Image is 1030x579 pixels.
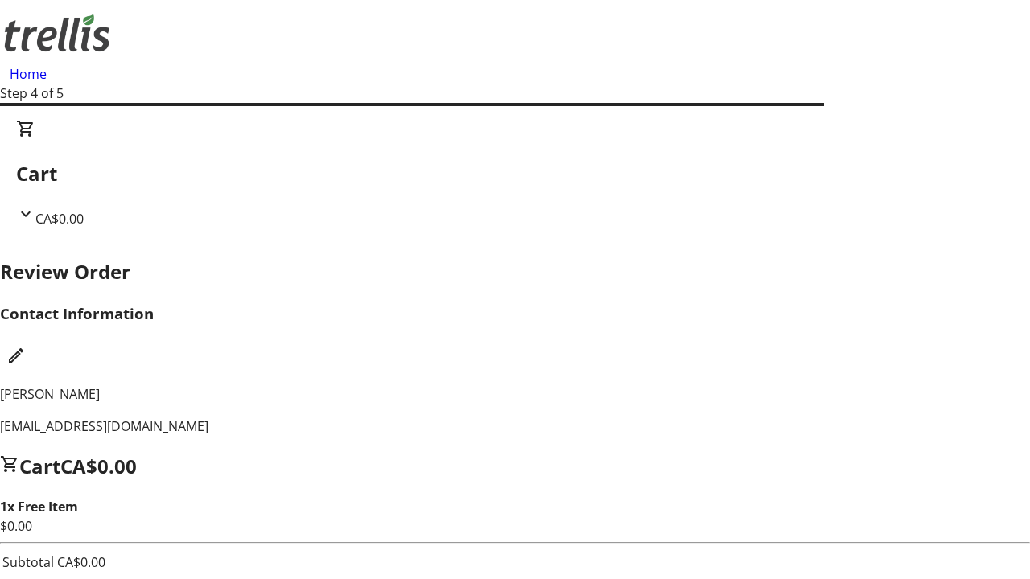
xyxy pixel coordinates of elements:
h2: Cart [16,159,1014,188]
span: CA$0.00 [60,453,137,479]
td: CA$0.00 [56,552,106,573]
td: Subtotal [2,552,55,573]
div: CartCA$0.00 [16,119,1014,228]
span: Cart [19,453,60,479]
span: CA$0.00 [35,210,84,228]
